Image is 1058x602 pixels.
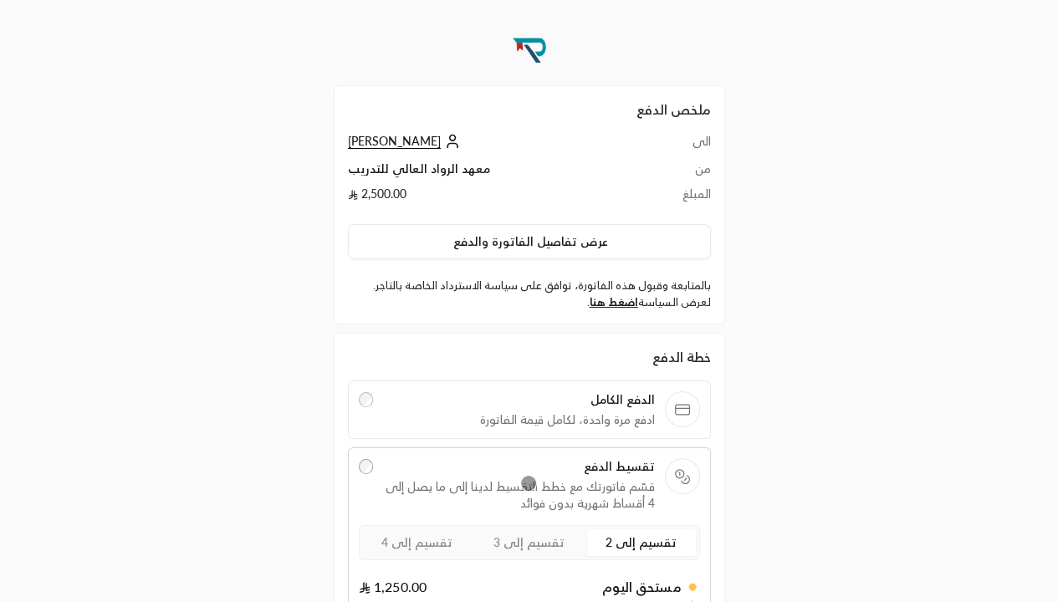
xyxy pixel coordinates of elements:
[383,411,655,428] span: ادفع مرة واحدة، لكامل قيمة الفاتورة
[590,295,638,309] a: اضغط هنا
[650,161,710,186] td: من
[383,458,655,475] span: تقسيط الدفع
[348,347,711,367] div: خطة الدفع
[359,459,374,474] input: تقسيط الدفعقسّم فاتورتك مع خطط التقسيط لدينا إلى ما يصل إلى 4 أقساط شهرية بدون فوائد
[348,134,441,149] span: [PERSON_NAME]
[348,161,651,186] td: معهد الرواد العالي للتدريب
[383,391,655,408] span: الدفع الكامل
[650,133,710,161] td: الى
[602,577,681,597] span: مستحق اليوم
[507,27,552,72] img: Company Logo
[348,99,711,120] h2: ملخص الدفع
[359,392,374,407] input: الدفع الكاملادفع مرة واحدة، لكامل قيمة الفاتورة
[348,278,711,310] label: بالمتابعة وقبول هذه الفاتورة، توافق على سياسة الاسترداد الخاصة بالتاجر. لعرض السياسة .
[381,535,452,549] span: تقسيم إلى 4
[650,186,710,211] td: المبلغ
[348,224,711,259] button: عرض تفاصيل الفاتورة والدفع
[493,535,565,549] span: تقسيم إلى 3
[606,535,677,549] span: تقسيم إلى 2
[359,577,427,597] span: 1,250.00
[348,134,464,148] a: [PERSON_NAME]
[348,186,651,211] td: 2,500.00
[383,478,655,512] span: قسّم فاتورتك مع خطط التقسيط لدينا إلى ما يصل إلى 4 أقساط شهرية بدون فوائد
